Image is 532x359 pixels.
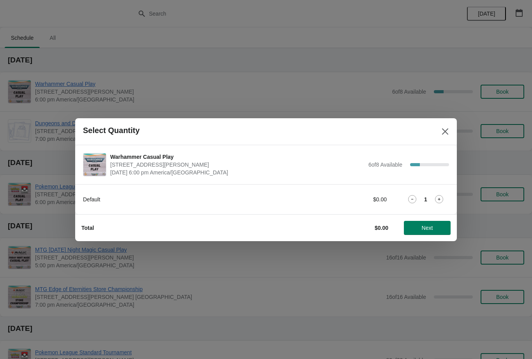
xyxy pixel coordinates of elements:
div: $0.00 [315,195,387,203]
span: 6 of 8 Available [368,162,402,168]
button: Close [438,124,452,139]
span: [DATE] 6:00 pm America/[GEOGRAPHIC_DATA] [110,169,365,176]
h2: Select Quantity [83,126,140,135]
img: Warhammer Casual Play | 2040 Louetta Rd Ste I Spring, TX 77388 | August 20 | 6:00 pm America/Chicago [83,153,106,176]
strong: $0.00 [375,225,388,231]
div: Default [83,195,299,203]
span: [STREET_ADDRESS][PERSON_NAME] [110,161,365,169]
span: Next [422,225,433,231]
strong: Total [81,225,94,231]
span: Warhammer Casual Play [110,153,365,161]
strong: 1 [424,195,427,203]
button: Next [404,221,451,235]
